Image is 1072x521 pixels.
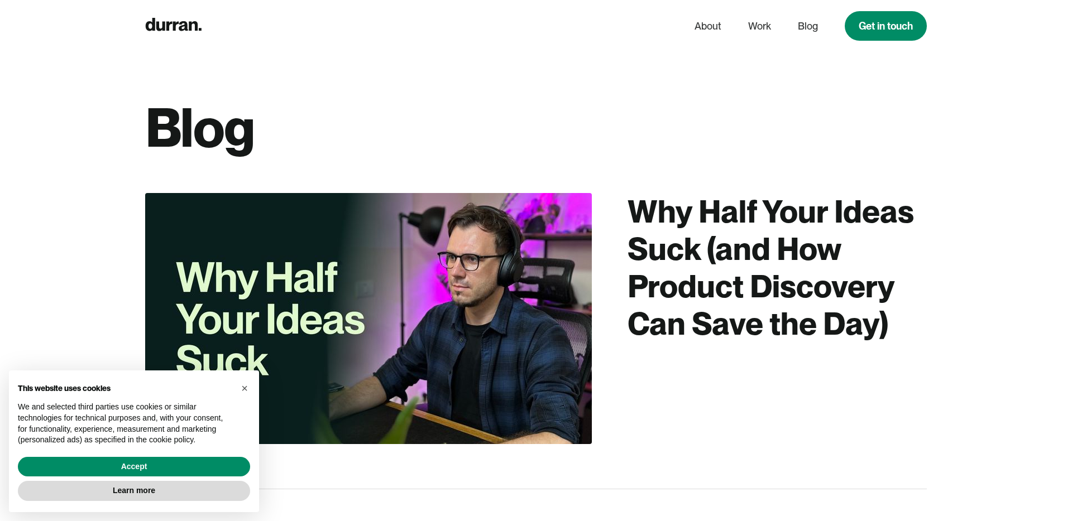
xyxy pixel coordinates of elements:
[236,379,253,397] button: Close this notice
[748,16,771,37] a: Work
[241,382,248,394] span: ×
[845,11,927,41] a: Get in touch
[145,193,927,444] a: Why Half Your Ideas Suck (and How Product Discovery Can Save the Day)
[695,16,721,37] a: About
[145,98,927,157] h1: Blog
[18,402,232,445] p: We and selected third parties use cookies or similar technologies for technical purposes and, wit...
[18,384,232,393] h2: This website uses cookies
[628,193,927,343] div: Why Half Your Ideas Suck (and How Product Discovery Can Save the Day)
[798,16,818,37] a: Blog
[18,481,250,501] button: Learn more
[145,15,202,37] a: home
[18,457,250,477] button: Accept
